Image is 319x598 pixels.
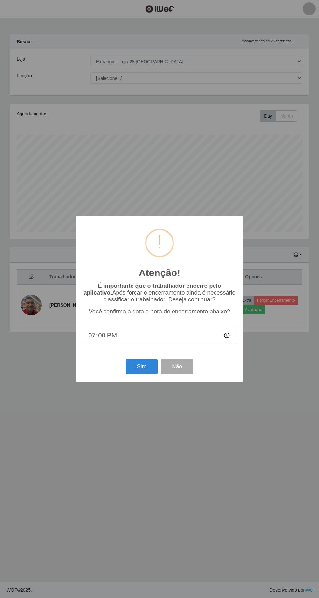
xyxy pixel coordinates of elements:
[83,283,221,296] b: É importante que o trabalhador encerre pelo aplicativo.
[83,308,236,315] p: Você confirma a data e hora de encerramento abaixo?
[126,359,157,374] button: Sim
[139,267,180,279] h2: Atenção!
[83,283,236,303] p: Após forçar o encerramento ainda é necessário classificar o trabalhador. Deseja continuar?
[161,359,193,374] button: Não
